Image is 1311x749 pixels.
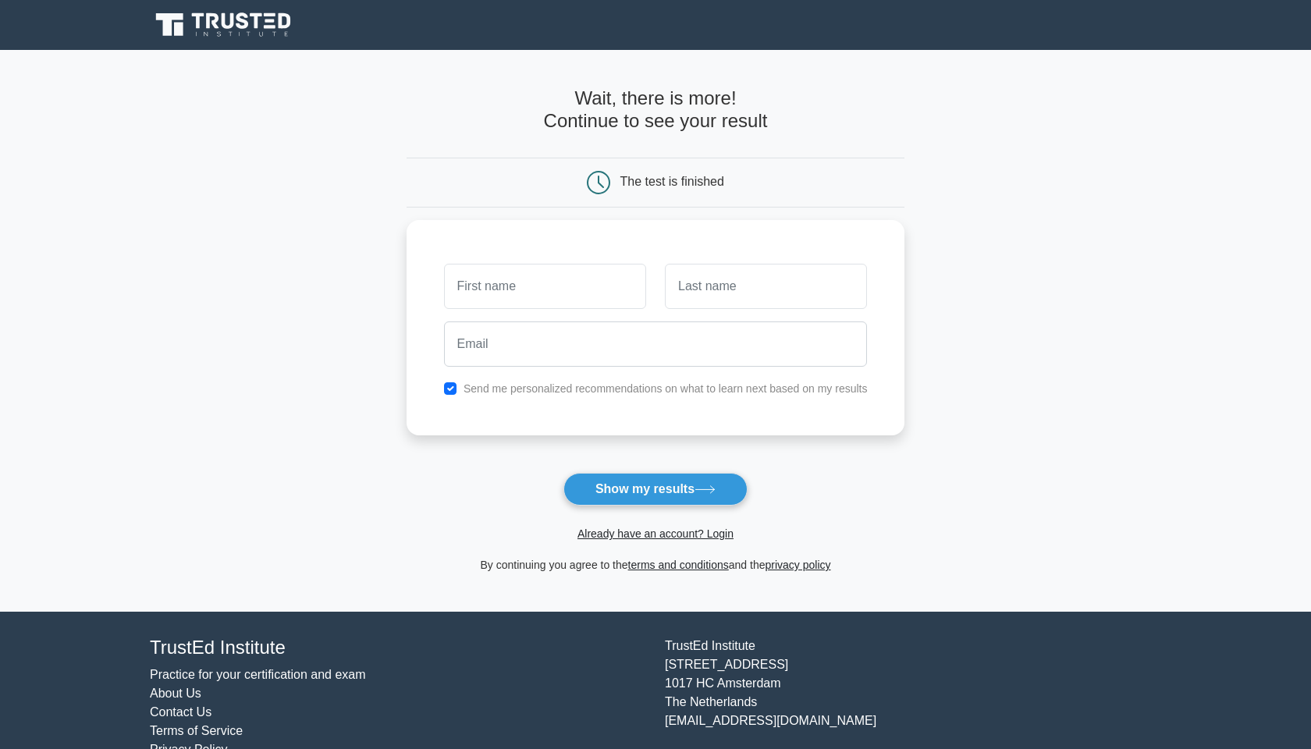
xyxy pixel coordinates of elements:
a: Already have an account? Login [577,527,734,540]
a: Terms of Service [150,724,243,737]
input: Email [444,321,868,367]
div: The test is finished [620,175,724,188]
a: Practice for your certification and exam [150,668,366,681]
h4: TrustEd Institute [150,637,646,659]
div: By continuing you agree to the and the [397,556,915,574]
a: privacy policy [766,559,831,571]
button: Show my results [563,473,748,506]
h4: Wait, there is more! Continue to see your result [407,87,905,133]
label: Send me personalized recommendations on what to learn next based on my results [464,382,868,395]
input: First name [444,264,646,309]
input: Last name [665,264,867,309]
a: About Us [150,687,201,700]
a: terms and conditions [628,559,729,571]
a: Contact Us [150,705,211,719]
